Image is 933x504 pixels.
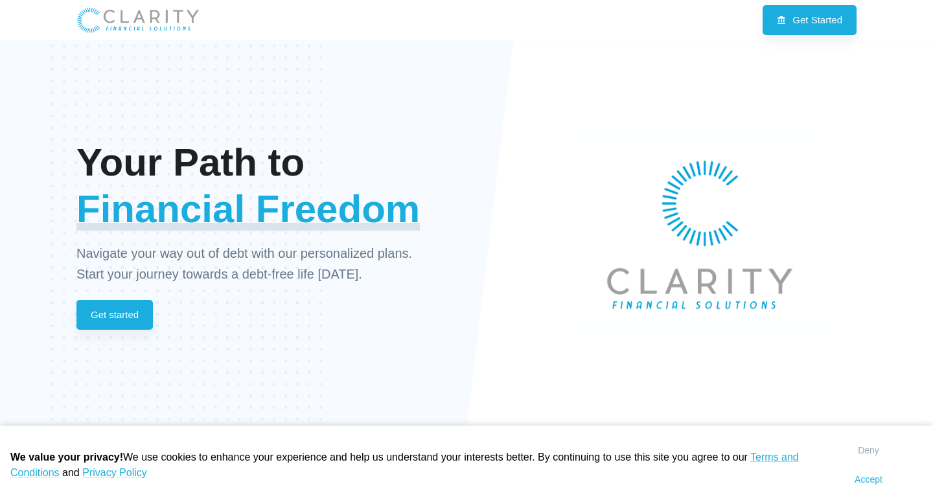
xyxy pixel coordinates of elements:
[847,436,889,465] button: Deny
[76,139,456,186] h2: Your Path to
[847,465,889,494] button: Accept
[763,5,857,35] a: Get Started
[10,452,799,478] a: Terms and Conditions
[10,450,847,481] p: We use cookies to enhance your experience and help us understand your interests better. By contin...
[76,264,456,284] p: Start your journey towards a debt-free life [DATE].
[466,40,933,429] img: clarity_hero.jpg
[76,6,200,34] img: clarity_banner.jpg
[76,6,200,34] a: theFront
[82,467,147,478] a: Privacy Policy
[76,300,153,330] a: Get started
[10,452,123,463] span: We value your privacy!
[76,243,456,264] p: Navigate your way out of debt with our personalized plans.
[76,187,420,231] span: Financial Freedom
